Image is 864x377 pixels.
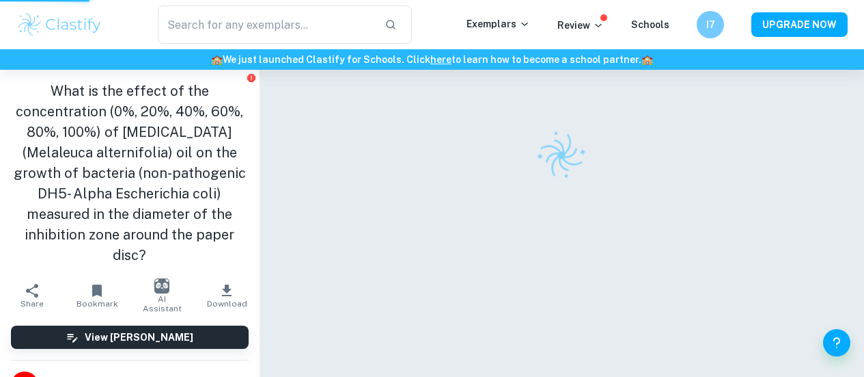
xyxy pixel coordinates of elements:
h6: We just launched Clastify for Schools. Click to learn how to become a school partner. [3,52,861,67]
p: Review [557,18,604,33]
input: Search for any exemplars... [158,5,374,44]
button: View [PERSON_NAME] [11,326,249,349]
span: 🏫 [641,54,653,65]
button: Bookmark [65,276,130,315]
p: Exemplars [466,16,530,31]
button: I7 [697,11,724,38]
span: 🏫 [211,54,223,65]
img: AI Assistant [154,278,169,294]
button: Report issue [247,73,257,83]
button: UPGRADE NOW [751,12,848,37]
span: Share [20,299,44,309]
h6: View [PERSON_NAME] [85,330,193,345]
img: Clastify logo [529,122,595,188]
a: here [430,54,451,65]
span: Bookmark [76,299,118,309]
span: Download [207,299,247,309]
img: Clastify logo [16,11,103,38]
button: Help and Feedback [823,329,850,356]
a: Schools [631,19,669,30]
button: Download [195,276,260,315]
button: AI Assistant [130,276,195,315]
span: AI Assistant [138,294,186,313]
h1: What is the effect of the concentration (0%, 20%, 40%, 60%, 80%, 100%) of [MEDICAL_DATA] (Melaleu... [11,81,249,265]
h6: I7 [703,17,719,32]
